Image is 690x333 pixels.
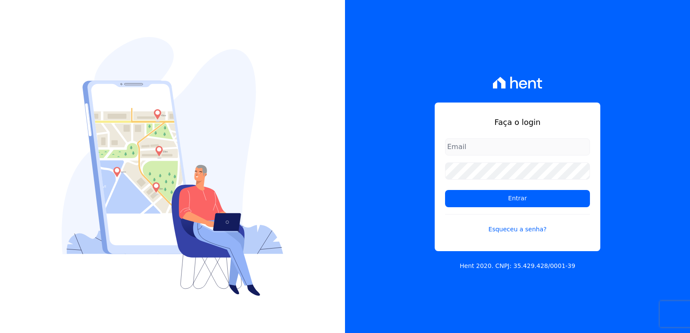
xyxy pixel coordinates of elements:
p: Hent 2020. CNPJ: 35.429.428/0001-39 [460,261,575,271]
img: Login [62,37,283,296]
h1: Faça o login [445,116,590,128]
input: Email [445,138,590,156]
a: Esqueceu a senha? [445,214,590,234]
input: Entrar [445,190,590,207]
